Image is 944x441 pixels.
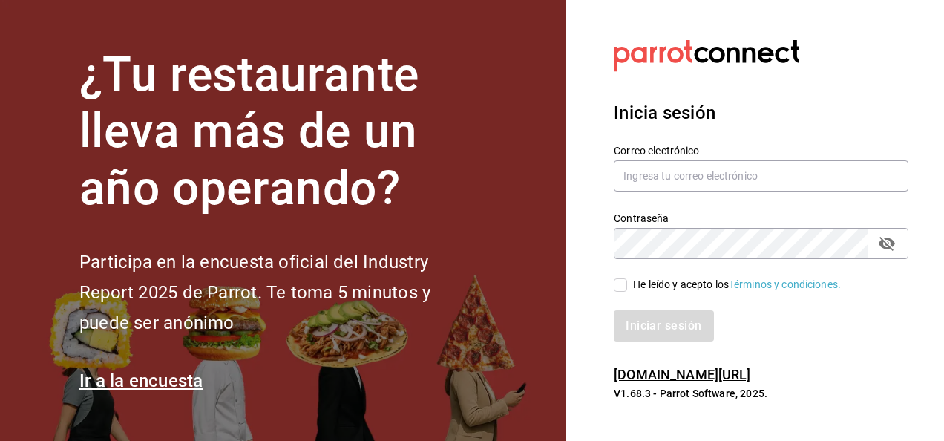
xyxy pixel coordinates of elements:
[614,160,908,192] input: Ingresa tu correo electrónico
[633,277,841,293] div: He leído y acepto los
[614,386,908,401] p: V1.68.3 - Parrot Software, 2025.
[614,145,908,155] label: Correo electrónico
[874,231,899,256] button: passwordField
[79,370,203,391] a: Ir a la encuesta
[729,278,841,290] a: Términos y condiciones.
[614,367,750,382] a: [DOMAIN_NAME][URL]
[79,47,480,218] h1: ¿Tu restaurante lleva más de un año operando?
[614,99,908,126] h3: Inicia sesión
[614,212,908,223] label: Contraseña
[79,247,480,338] h2: Participa en la encuesta oficial del Industry Report 2025 de Parrot. Te toma 5 minutos y puede se...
